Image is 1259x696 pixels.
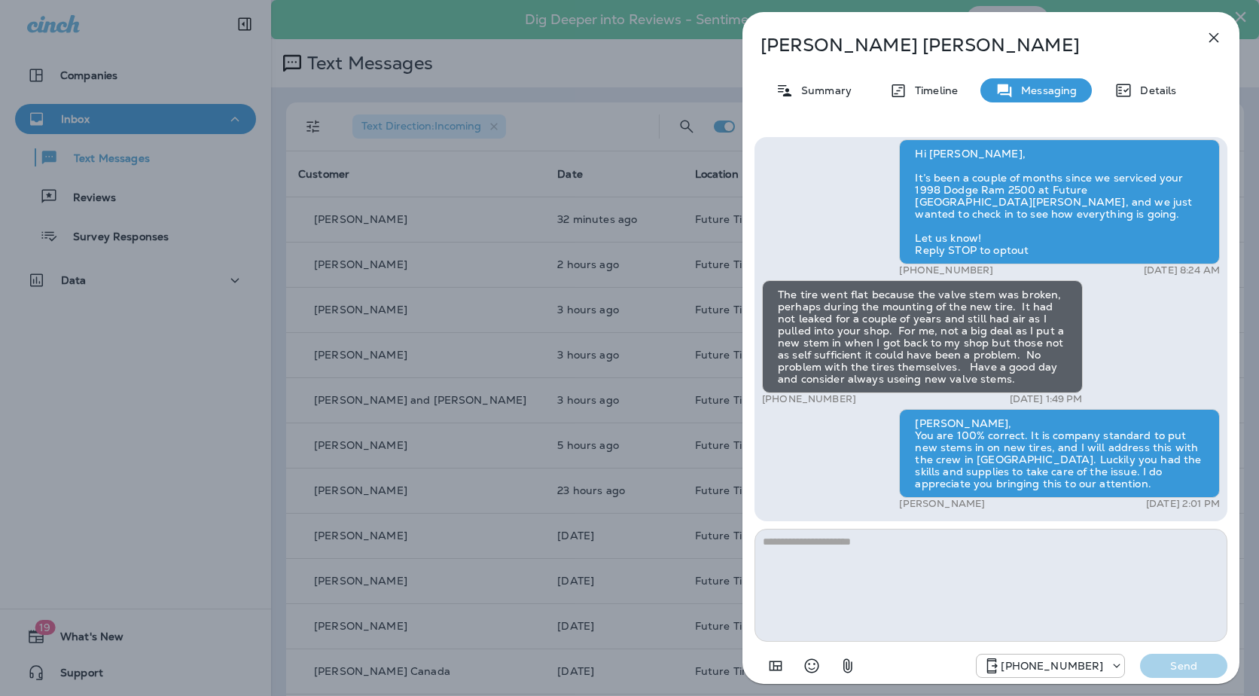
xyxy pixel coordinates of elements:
[794,84,852,96] p: Summary
[1014,84,1077,96] p: Messaging
[1010,393,1083,405] p: [DATE] 1:49 PM
[899,139,1220,264] div: Hi [PERSON_NAME], It’s been a couple of months since we serviced your 1998 Dodge Ram 2500 at Futu...
[761,35,1172,56] p: [PERSON_NAME] [PERSON_NAME]
[899,409,1220,498] div: [PERSON_NAME], You are 100% correct. It is company standard to put new stems in on new tires, and...
[899,264,993,276] p: [PHONE_NUMBER]
[977,657,1124,675] div: +1 (928) 232-1970
[907,84,958,96] p: Timeline
[762,393,856,405] p: [PHONE_NUMBER]
[1146,498,1220,510] p: [DATE] 2:01 PM
[797,651,827,681] button: Select an emoji
[899,498,985,510] p: [PERSON_NAME]
[1001,660,1103,672] p: [PHONE_NUMBER]
[1132,84,1176,96] p: Details
[1144,264,1220,276] p: [DATE] 8:24 AM
[761,651,791,681] button: Add in a premade template
[762,280,1083,393] div: The tire went flat because the valve stem was broken, perhaps during the mounting of the new tire...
